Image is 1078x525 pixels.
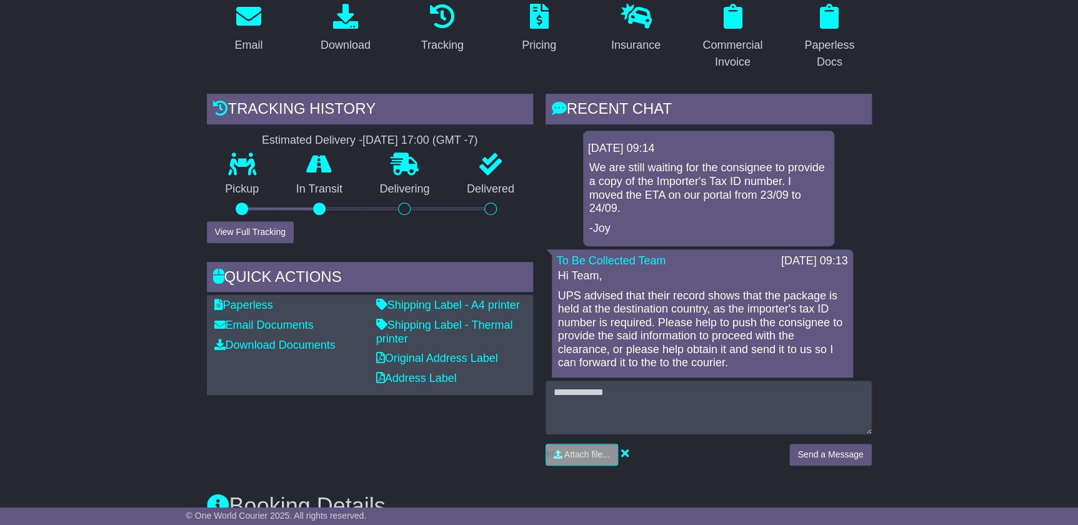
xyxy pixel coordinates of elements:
div: Commercial Invoice [699,37,767,71]
div: Email [234,37,262,54]
div: Tracking history [207,94,533,127]
a: To Be Collected Team [557,254,666,267]
a: Email Documents [214,319,314,331]
button: View Full Tracking [207,221,294,243]
div: [DATE] 09:14 [588,142,829,156]
div: Pricing [522,37,556,54]
div: Download [321,37,371,54]
div: Insurance [611,37,661,54]
a: Download Documents [214,339,336,351]
p: Thanks, Joy [558,376,847,403]
p: -Joy [589,222,828,236]
div: Quick Actions [207,262,533,296]
div: Estimated Delivery - [207,134,533,147]
p: Delivering [361,182,449,196]
a: Original Address Label [376,352,498,364]
div: RECENT CHAT [546,94,872,127]
a: Shipping Label - A4 printer [376,299,520,311]
p: We are still waiting for the consignee to provide a copy of the Importer's Tax ID number. I moved... [589,161,828,215]
p: UPS advised that their record shows that the package is held at the destination country, as the i... [558,289,847,371]
button: Send a Message [789,444,871,466]
div: Tracking [421,37,463,54]
p: In Transit [277,182,361,196]
div: [DATE] 09:13 [781,254,848,268]
div: Paperless Docs [796,37,864,71]
div: [DATE] 17:00 (GMT -7) [362,134,477,147]
span: © One World Courier 2025. All rights reserved. [186,511,367,521]
a: Shipping Label - Thermal printer [376,319,513,345]
p: Hi Team, [558,269,847,283]
h3: Booking Details [207,494,872,519]
a: Paperless [214,299,273,311]
p: Pickup [207,182,278,196]
a: Address Label [376,372,457,384]
p: Delivered [448,182,533,196]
